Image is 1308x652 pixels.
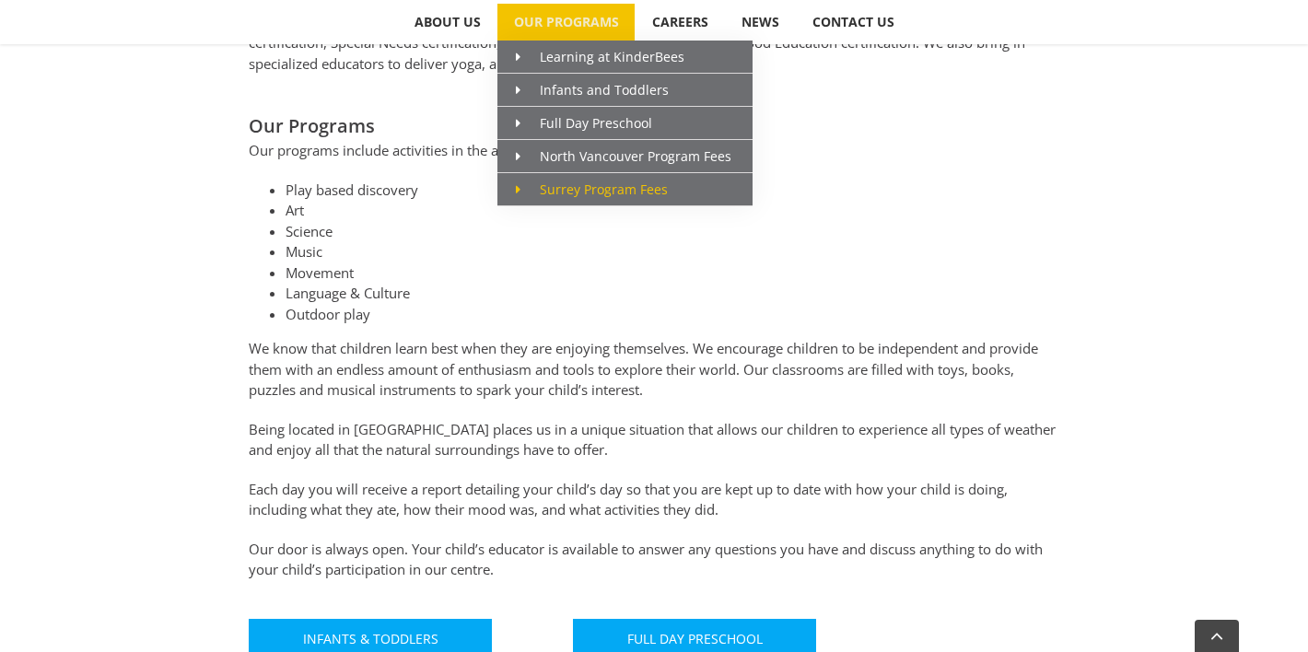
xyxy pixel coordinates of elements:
[516,147,731,165] span: North Vancouver Program Fees
[286,180,1059,201] li: Play based discovery
[249,140,1059,161] p: Our programs include activities in the areas of:
[286,241,1059,262] li: Music
[286,262,1059,284] li: Movement
[249,419,1059,460] p: Being located in [GEOGRAPHIC_DATA] places us in a unique situation that allows our children to ex...
[497,173,753,206] a: Surrey Program Fees
[497,74,753,107] a: Infants and Toddlers
[516,81,669,99] span: Infants and Toddlers
[497,140,753,173] a: North Vancouver Program Fees
[796,4,910,41] a: CONTACT US
[303,631,438,646] span: Infants & Toddlers
[516,180,668,198] span: Surrey Program Fees
[249,338,1059,401] p: We know that children learn best when they are enjoying themselves. We encourage children to be i...
[516,48,684,65] span: Learning at KinderBees
[249,539,1059,580] p: Our door is always open. Your child’s educator is available to answer any questions you have and ...
[286,304,1059,325] li: Outdoor play
[249,112,1059,140] h2: Our Programs
[636,4,724,41] a: CAREERS
[415,16,481,29] span: ABOUT US
[812,16,894,29] span: CONTACT US
[627,631,763,646] span: Full Day Preschool
[286,221,1059,242] li: Science
[514,16,619,29] span: OUR PROGRAMS
[398,4,496,41] a: ABOUT US
[286,200,1059,221] li: Art
[286,283,1059,304] li: Language & Culture
[516,114,652,132] span: Full Day Preschool
[497,107,753,140] a: Full Day Preschool
[725,4,795,41] a: NEWS
[652,16,708,29] span: CAREERS
[497,41,753,74] a: Learning at KinderBees
[249,479,1059,520] p: Each day you will receive a report detailing your child’s day so that you are kept up to date wit...
[742,16,779,29] span: NEWS
[497,4,635,41] a: OUR PROGRAMS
